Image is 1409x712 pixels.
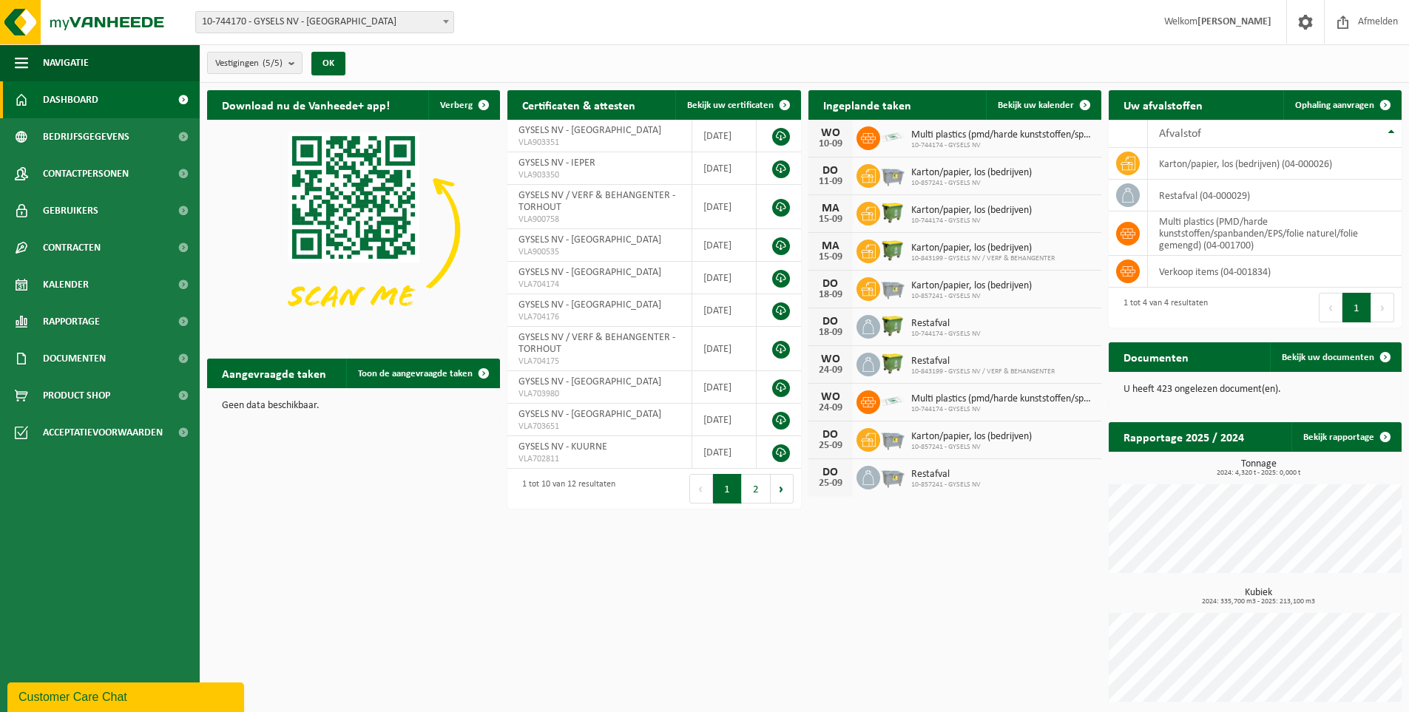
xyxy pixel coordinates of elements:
[518,279,680,291] span: VLA704174
[911,167,1032,179] span: Karton/papier, los (bedrijven)
[207,359,341,387] h2: Aangevraagde taken
[43,118,129,155] span: Bedrijfsgegevens
[911,469,981,481] span: Restafval
[518,190,675,213] span: GYSELS NV / VERF & BEHANGENTER - TORHOUT
[43,155,129,192] span: Contactpersonen
[1270,342,1400,372] a: Bekijk uw documenten
[1109,342,1203,371] h2: Documenten
[880,200,905,225] img: WB-1100-HPE-GN-50
[518,453,680,465] span: VLA702811
[518,299,661,311] span: GYSELS NV - [GEOGRAPHIC_DATA]
[880,388,905,413] img: LP-SK-00500-LPE-16
[1116,588,1402,606] h3: Kubiek
[816,252,845,262] div: 15-09
[1371,293,1394,322] button: Next
[1295,101,1374,110] span: Ophaling aanvragen
[808,90,926,119] h2: Ingeplande taken
[1109,90,1217,119] h2: Uw afvalstoffen
[911,318,981,330] span: Restafval
[43,414,163,451] span: Acceptatievoorwaarden
[1124,384,1387,395] p: U heeft 423 ongelezen document(en).
[1319,293,1342,322] button: Previous
[515,472,615,505] div: 1 tot 10 van 12 resultaten
[518,332,675,355] span: GYSELS NV / VERF & BEHANGENTER - TORHOUT
[43,377,110,414] span: Product Shop
[692,262,757,294] td: [DATE]
[687,101,774,110] span: Bekijk uw certificaten
[880,313,905,338] img: WB-1100-HPE-GN-50
[518,409,661,420] span: GYSELS NV - [GEOGRAPHIC_DATA]
[518,311,680,323] span: VLA704176
[880,464,905,489] img: WB-2500-GAL-GY-01
[911,280,1032,292] span: Karton/papier, los (bedrijven)
[816,328,845,338] div: 18-09
[816,365,845,376] div: 24-09
[1148,211,1402,256] td: multi plastics (PMD/harde kunststoffen/spanbanden/EPS/folie naturel/folie gemengd) (04-001700)
[911,141,1094,150] span: 10-744174 - GYSELS NV
[816,429,845,441] div: DO
[43,81,98,118] span: Dashboard
[911,367,1055,376] span: 10-843199 - GYSELS NV / VERF & BEHANGENTER
[692,436,757,469] td: [DATE]
[911,129,1094,141] span: Multi plastics (pmd/harde kunststoffen/spanbanden/eps/folie naturel/folie gemeng...
[518,356,680,367] span: VLA704175
[911,330,981,339] span: 10-744174 - GYSELS NV
[43,303,100,340] span: Rapportage
[518,214,680,226] span: VLA900758
[43,229,101,266] span: Contracten
[771,474,794,504] button: Next
[1159,128,1201,140] span: Afvalstof
[911,217,1032,226] span: 10-744174 - GYSELS NV
[816,467,845,478] div: DO
[518,388,680,400] span: VLA703980
[692,371,757,404] td: [DATE]
[816,278,845,290] div: DO
[43,340,106,377] span: Documenten
[43,192,98,229] span: Gebruikers
[692,229,757,262] td: [DATE]
[880,124,905,149] img: LP-SK-00500-LPE-16
[675,90,800,120] a: Bekijk uw certificaten
[911,405,1094,414] span: 10-744174 - GYSELS NV
[816,353,845,365] div: WO
[880,237,905,262] img: WB-1100-HPE-GN-50
[692,120,757,152] td: [DATE]
[742,474,771,504] button: 2
[1116,598,1402,606] span: 2024: 335,700 m3 - 2025: 213,100 m3
[222,401,485,411] p: Geen data beschikbaar.
[1116,459,1402,477] h3: Tonnage
[880,426,905,451] img: WB-2500-GAL-GY-01
[692,152,757,185] td: [DATE]
[518,246,680,258] span: VLA900535
[692,294,757,327] td: [DATE]
[816,316,845,328] div: DO
[911,356,1055,367] span: Restafval
[1283,90,1400,120] a: Ophaling aanvragen
[207,90,405,119] h2: Download nu de Vanheede+ app!
[1197,16,1271,27] strong: [PERSON_NAME]
[816,391,845,403] div: WO
[195,11,454,33] span: 10-744170 - GYSELS NV - VEURNE
[428,90,499,120] button: Verberg
[518,441,607,452] span: GYSELS NV - KUURNE
[196,12,453,33] span: 10-744170 - GYSELS NV - VEURNE
[43,266,89,303] span: Kalender
[816,290,845,300] div: 18-09
[507,90,650,119] h2: Certificaten & attesten
[518,157,595,169] span: GYSELS NV - IEPER
[215,52,283,75] span: Vestigingen
[518,125,661,136] span: GYSELS NV - [GEOGRAPHIC_DATA]
[518,421,680,433] span: VLA703651
[911,481,981,489] span: 10-857241 - GYSELS NV
[518,169,680,181] span: VLA903350
[518,137,680,149] span: VLA903351
[911,431,1032,443] span: Karton/papier, los (bedrijven)
[518,267,661,278] span: GYSELS NV - [GEOGRAPHIC_DATA]
[1148,148,1402,180] td: karton/papier, los (bedrijven) (04-000026)
[1116,291,1208,324] div: 1 tot 4 van 4 resultaten
[1342,293,1371,322] button: 1
[518,234,661,245] span: GYSELS NV - [GEOGRAPHIC_DATA]
[311,52,345,75] button: OK
[358,369,473,379] span: Toon de aangevraagde taken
